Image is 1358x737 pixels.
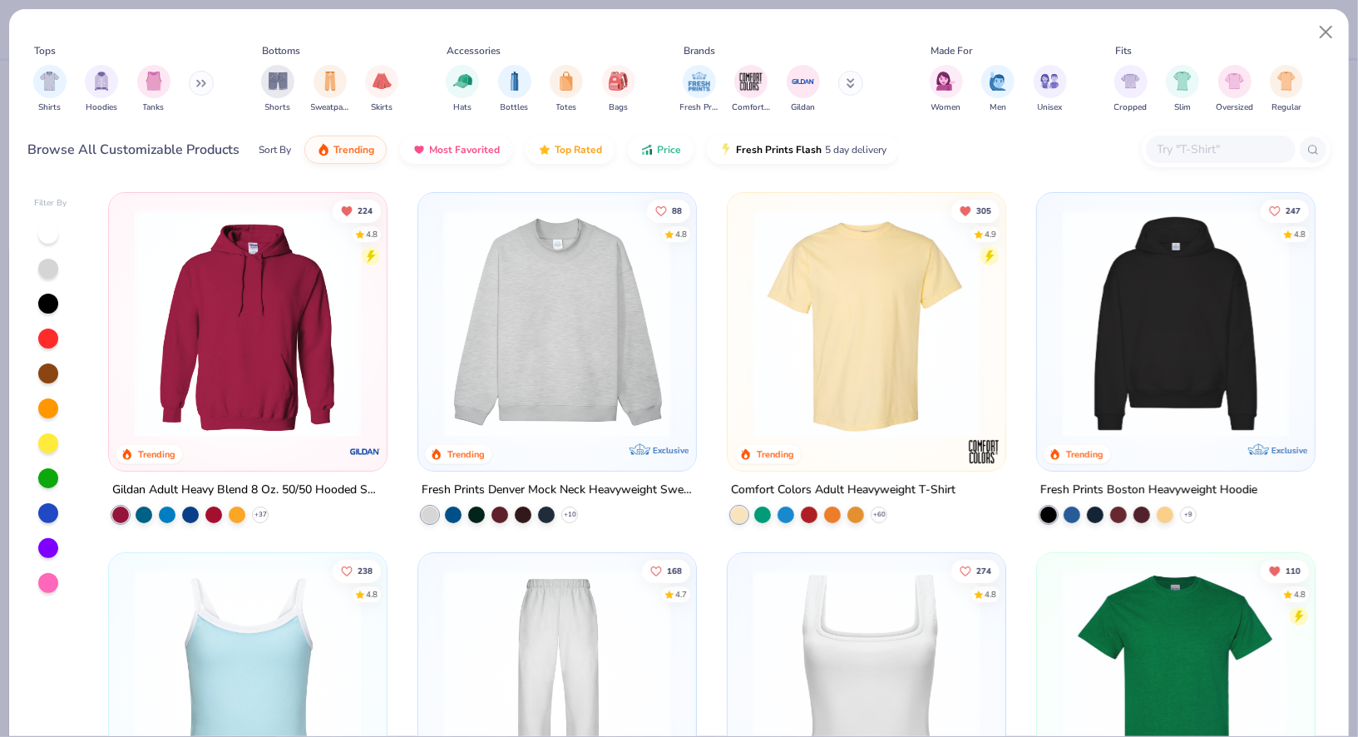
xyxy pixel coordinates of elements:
img: Bags Image [609,72,627,91]
div: 4.9 [984,228,995,240]
span: Skirts [371,101,393,114]
div: 4.7 [674,588,686,601]
div: filter for Sweatpants [311,65,349,114]
div: 4.8 [984,588,995,601]
div: filter for Regular [1270,65,1303,114]
button: Top Rated [526,136,615,164]
button: Unlike [1260,559,1308,582]
img: 01756b78-01f6-4cc6-8d8a-3c30c1a0c8ac [126,210,370,438]
div: Comfort Colors Adult Heavyweight T-Shirt [731,480,956,501]
button: filter button [446,65,479,114]
div: Accessories [447,43,501,58]
div: 4.8 [1293,228,1305,240]
img: Hoodies Image [92,72,111,91]
img: TopRated.gif [538,143,551,156]
button: filter button [680,65,719,114]
button: filter button [930,65,963,114]
button: filter button [602,65,635,114]
div: 4.8 [674,228,686,240]
button: filter button [1270,65,1303,114]
img: Gildan Image [791,69,816,94]
img: Unisex Image [1040,72,1059,91]
span: Women [931,101,961,114]
span: Top Rated [555,143,602,156]
button: filter button [732,65,770,114]
div: Fits [1115,43,1132,58]
button: Like [951,559,999,582]
img: Shorts Image [269,72,288,91]
button: filter button [1114,65,1148,114]
span: + 37 [254,510,266,520]
div: filter for Cropped [1114,65,1148,114]
img: f5d85501-0dbb-4ee4-b115-c08fa3845d83 [435,210,679,438]
img: Skirts Image [373,72,392,91]
span: 274 [975,566,990,575]
span: Regular [1272,101,1301,114]
span: Trending [333,143,374,156]
span: Unisex [1038,101,1063,114]
div: filter for Comfort Colors [732,65,770,114]
span: Comfort Colors [732,101,770,114]
span: Totes [556,101,577,114]
span: Exclusive [1272,445,1307,456]
div: filter for Tanks [137,65,170,114]
img: most_fav.gif [412,143,426,156]
div: Gildan Adult Heavy Blend 8 Oz. 50/50 Hooded Sweatshirt [112,480,383,501]
div: Sort By [259,142,291,157]
button: Fresh Prints Flash5 day delivery [707,136,899,164]
div: filter for Skirts [365,65,398,114]
button: filter button [787,65,820,114]
span: Tanks [143,101,165,114]
img: Cropped Image [1121,72,1140,91]
button: filter button [981,65,1015,114]
img: 91acfc32-fd48-4d6b-bdad-a4c1a30ac3fc [1054,210,1298,438]
div: 4.8 [365,228,377,240]
span: 247 [1285,206,1300,215]
button: filter button [1166,65,1199,114]
img: Slim Image [1173,72,1192,91]
img: Men Image [989,72,1007,91]
img: Comfort Colors Image [738,69,763,94]
span: Shorts [265,101,291,114]
span: 110 [1285,566,1300,575]
button: filter button [1216,65,1253,114]
span: Gildan [791,101,815,114]
div: Fresh Prints Denver Mock Neck Heavyweight Sweatshirt [422,480,693,501]
button: Price [628,136,694,164]
input: Try "T-Shirt" [1156,140,1284,159]
button: Most Favorited [400,136,512,164]
button: Like [641,559,689,582]
button: filter button [365,65,398,114]
img: Bottles Image [506,72,524,91]
div: filter for Men [981,65,1015,114]
span: Hoodies [86,101,117,114]
span: + 60 [872,510,885,520]
span: Shirts [38,101,61,114]
span: 238 [357,566,372,575]
button: filter button [311,65,349,114]
span: Exclusive [653,445,689,456]
span: Slim [1174,101,1191,114]
button: filter button [261,65,294,114]
div: filter for Gildan [787,65,820,114]
img: e55d29c3-c55d-459c-bfd9-9b1c499ab3c6 [989,210,1233,438]
div: filter for Hats [446,65,479,114]
img: Shirts Image [40,72,59,91]
div: Bottoms [263,43,301,58]
img: Gildan logo [348,435,382,468]
div: filter for Bottles [498,65,531,114]
span: Price [657,143,681,156]
img: Sweatpants Image [321,72,339,91]
div: Browse All Customizable Products [28,140,240,160]
span: + 10 [563,510,575,520]
button: Like [332,559,380,582]
button: filter button [1034,65,1067,114]
span: Oversized [1216,101,1253,114]
div: filter for Women [930,65,963,114]
button: Like [1260,199,1308,222]
span: 305 [975,206,990,215]
button: Like [646,199,689,222]
button: filter button [550,65,583,114]
span: Most Favorited [429,143,500,156]
button: filter button [498,65,531,114]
